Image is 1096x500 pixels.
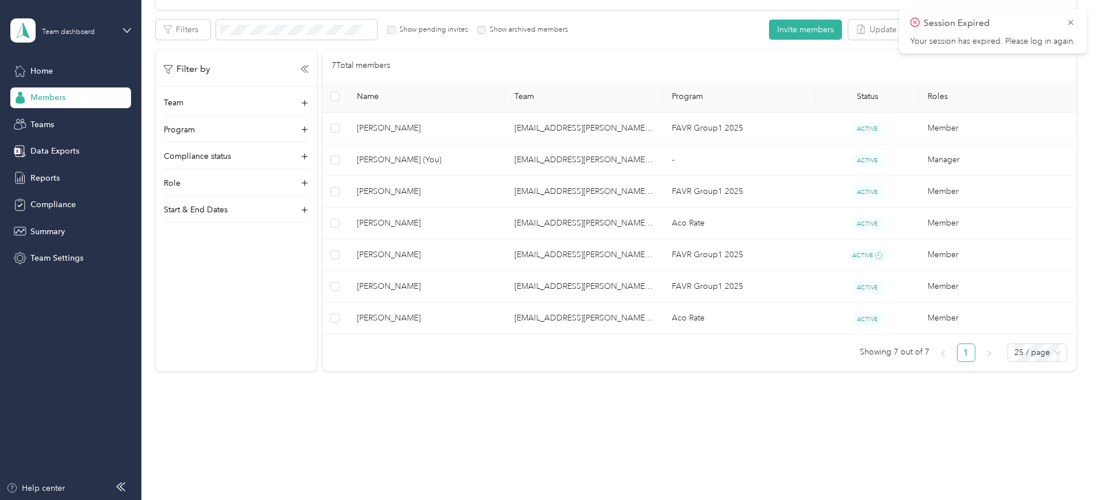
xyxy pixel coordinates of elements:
th: Roles [918,81,1076,113]
iframe: Everlance-gr Chat Button Frame [1032,436,1096,500]
p: Filter by [164,62,210,77]
button: right [980,343,998,362]
span: [PERSON_NAME] [357,249,496,261]
span: Reports [30,172,60,184]
td: Member [918,176,1076,208]
td: FAVR Group1 2025 [663,176,816,208]
span: 25 / page [1014,344,1060,361]
li: Previous Page [934,343,952,362]
td: FAVR Group1 2025 [663,113,816,144]
p: Team [164,97,183,109]
p: Role [164,177,180,189]
span: ACTIVE [853,186,882,198]
label: Show pending invites [395,25,468,35]
span: [PERSON_NAME] [357,122,496,135]
span: ACTIVE [853,217,882,230]
td: FAVR Group1 2025 [663,239,816,272]
td: rob.parkin@crossmark.com [505,208,663,239]
th: Status [816,81,918,113]
td: FAVR Group1 2025 [663,271,816,303]
th: Program [663,81,816,113]
th: Team [505,81,663,113]
button: left [934,343,952,362]
td: Shannon M. Kimbrell [348,271,505,303]
td: rob.parkin@crossmark.com [505,144,663,176]
td: rob.parkin@crossmark.com [505,271,663,303]
span: [PERSON_NAME] (You) [357,154,496,166]
span: [PERSON_NAME] [357,280,496,293]
td: Peter D. Korn [348,176,505,208]
td: rob.parkin@crossmark.com [505,176,663,208]
p: Compliance status [164,150,231,162]
span: [PERSON_NAME] [357,185,496,198]
span: [PERSON_NAME] [357,217,496,230]
label: Show archived members [486,25,568,35]
span: left [940,350,947,357]
td: Aco Rate [663,208,816,239]
button: Invite members [769,20,842,40]
th: Name [348,81,505,113]
td: Rob Parkin (You) [348,144,505,176]
td: - [663,144,816,176]
td: rob.parkin@crossmark.com [505,113,663,144]
span: right [986,350,993,357]
td: Monica J. Williams [348,239,505,272]
span: Name [357,91,496,101]
div: Page Size [1007,343,1067,362]
td: Member [918,113,1076,144]
span: Data Exports [30,145,79,157]
span: ACTIVE [848,249,887,261]
span: Home [30,65,53,77]
td: Member [918,303,1076,334]
td: Member [918,239,1076,272]
td: Travar C. Hoyle [348,208,505,239]
p: Start & End Dates [164,204,228,216]
span: Team Settings [30,252,83,264]
p: Session Expired [924,16,1058,30]
span: Showing 7 out of 7 [860,343,929,361]
span: ACTIVE [853,281,882,293]
td: rob.parkin@crossmark.com [505,303,663,334]
td: Tanginika N. Robinson [348,303,505,334]
p: Program [164,124,195,136]
li: Next Page [980,343,998,362]
td: Aco Rate [663,303,816,334]
span: Teams [30,119,54,131]
li: 1 [957,343,975,362]
button: Update via CSV [848,20,935,40]
span: ACTIVE [853,123,882,135]
td: Member [918,208,1076,239]
span: ACTIVE [853,154,882,166]
button: Filters [156,20,210,40]
a: 1 [957,344,975,361]
td: Member [918,271,1076,303]
span: ACTIVE [853,313,882,325]
span: Summary [30,226,65,238]
td: rob.parkin@crossmark.com [505,239,663,272]
span: [PERSON_NAME] [357,312,496,325]
span: Members [30,91,66,104]
div: Team dashboard [42,29,95,36]
td: Manager [918,144,1076,176]
p: Your session has expired. Please log in again. [910,36,1075,47]
span: Compliance [30,199,76,211]
p: 7 Total members [332,59,390,72]
button: Help center [6,482,65,494]
td: Karen H. Sunderhauf [348,113,505,144]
